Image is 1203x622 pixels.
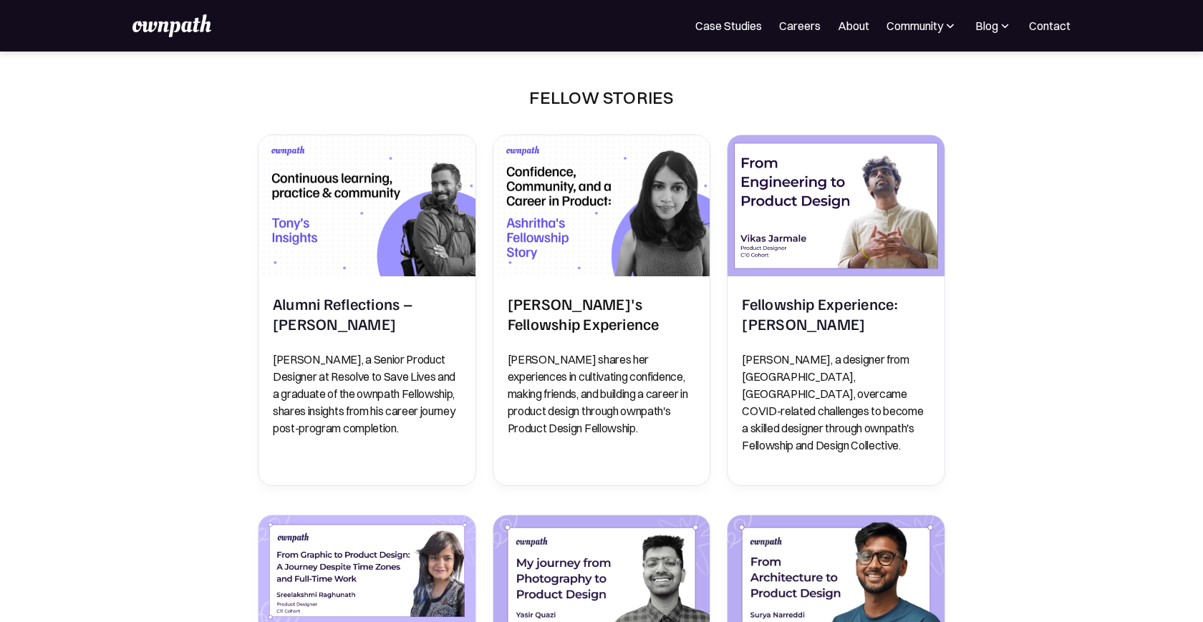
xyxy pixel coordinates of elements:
a: Contact [1029,17,1071,34]
h2: Alumni Reflections – [PERSON_NAME] [273,293,461,334]
img: Alumni Reflections – Tony Joy [259,135,475,276]
p: [PERSON_NAME], a Senior Product Designer at Resolve to Save Lives and a graduate of the ownpath F... [273,351,461,437]
h2: Fellowship Experience: [PERSON_NAME] [742,293,930,334]
div: Community [886,17,957,34]
p: [PERSON_NAME], a designer from [GEOGRAPHIC_DATA], [GEOGRAPHIC_DATA], overcame COVID-related chall... [742,351,930,454]
div: Blog [975,17,1012,34]
div: Community [886,17,943,34]
a: Alumni Reflections – Tony JoyAlumni Reflections – [PERSON_NAME][PERSON_NAME], a Senior Product De... [258,135,476,486]
div: Blog [975,17,998,34]
a: Careers [779,17,821,34]
img: Ashritha's Fellowship Experience [493,135,710,276]
a: About [838,17,869,34]
a: Fellowship Experience: Vikas JarmaleFellowship Experience: [PERSON_NAME][PERSON_NAME], a designer... [727,135,945,486]
a: Ashritha's Fellowship Experience[PERSON_NAME]'s Fellowship Experience[PERSON_NAME] shares her exp... [493,135,711,486]
a: Case Studies [695,17,762,34]
div: Fellow Stories [529,86,673,109]
img: Fellowship Experience: Vikas Jarmale [728,135,944,276]
p: [PERSON_NAME] shares her experiences in cultivating confidence, making friends, and building a ca... [508,351,696,437]
h2: [PERSON_NAME]'s Fellowship Experience [508,293,696,334]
